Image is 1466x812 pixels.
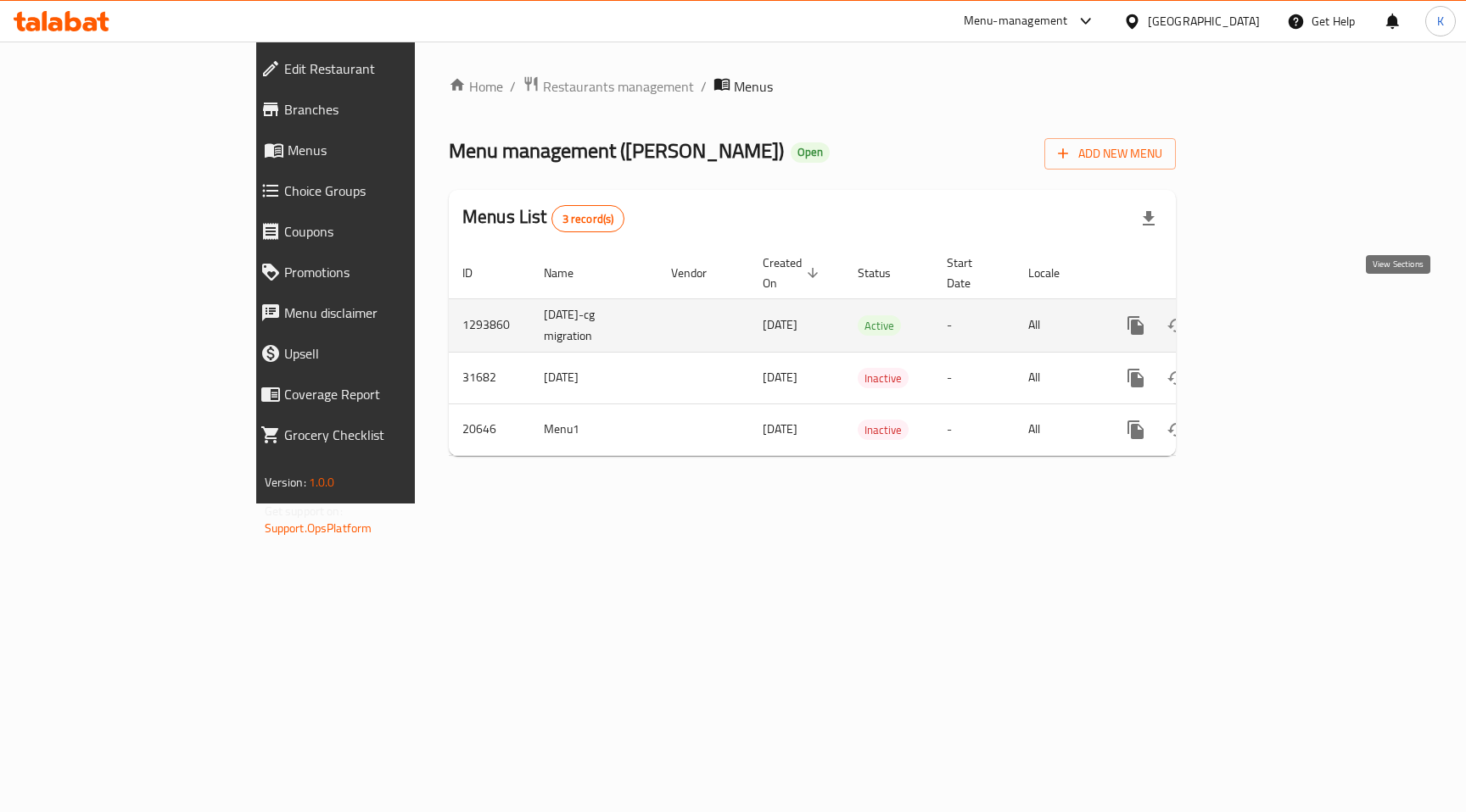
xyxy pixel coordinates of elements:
button: Change Status [1156,305,1197,346]
a: Promotions [247,252,501,292]
td: - [933,298,1015,352]
button: more [1116,358,1156,398]
td: - [933,352,1015,403]
button: more [1116,409,1156,450]
span: Name [544,263,596,283]
td: Menu1 [530,403,657,455]
a: Choice Groups [247,170,501,211]
span: [DATE] [763,418,797,440]
span: Vendor [671,263,729,283]
span: Inactive [858,369,909,388]
div: Menu-management [964,11,1068,31]
span: Get support on: [265,500,343,522]
td: - [933,403,1015,455]
span: [DATE] [763,366,797,388]
span: Inactive [858,420,909,440]
span: Open [791,145,830,159]
button: Change Status [1156,409,1197,450]
a: Edit Restaurant [247,48,501,89]
span: Coverage Report [284,384,488,404]
span: Menu management ( [PERSON_NAME] ) [449,131,784,170]
table: enhanced table [449,247,1292,456]
span: 1.0.0 [309,471,335,493]
button: more [1116,305,1156,346]
a: Support.OpsPlatform [265,517,372,539]
td: All [1015,403,1102,455]
span: Restaurants management [543,76,694,97]
a: Coupons [247,211,501,252]
th: Actions [1102,247,1292,299]
span: Created On [763,253,824,293]
a: Grocery Checklist [247,414,501,455]
span: Active [858,316,901,336]
a: Menu disclaimer [247,292,501,333]
div: Inactive [858,420,909,440]
a: Upsell [247,333,501,374]
span: Menus [288,140,488,160]
span: ID [462,263,495,283]
td: All [1015,298,1102,352]
span: 3 record(s) [552,211,624,227]
div: [GEOGRAPHIC_DATA] [1148,12,1260,31]
a: Branches [247,89,501,130]
span: Status [858,263,913,283]
span: Menus [734,76,773,97]
span: Add New Menu [1058,143,1162,164]
nav: breadcrumb [449,75,1176,97]
span: K [1437,12,1444,31]
button: Change Status [1156,358,1197,398]
div: Total records count [551,205,625,232]
span: Promotions [284,262,488,282]
span: Start Date [947,253,994,293]
li: / [510,76,516,97]
div: Active [858,315,901,336]
a: Restaurants management [523,75,694,97]
span: Upsell [284,343,488,364]
span: Coupons [284,221,488,242]
td: [DATE] [530,352,657,403]
span: [DATE] [763,314,797,336]
span: Menu disclaimer [284,303,488,323]
div: Open [791,142,830,163]
h2: Menus List [462,204,624,232]
span: Version: [265,471,306,493]
span: Edit Restaurant [284,58,488,79]
li: / [701,76,707,97]
td: All [1015,352,1102,403]
div: Export file [1128,198,1169,239]
td: [DATE]-cg migration [530,298,657,352]
a: Coverage Report [247,374,501,414]
span: Grocery Checklist [284,425,488,445]
button: Add New Menu [1044,138,1176,170]
a: Menus [247,130,501,170]
span: Choice Groups [284,181,488,201]
span: Locale [1028,263,1082,283]
span: Branches [284,99,488,120]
